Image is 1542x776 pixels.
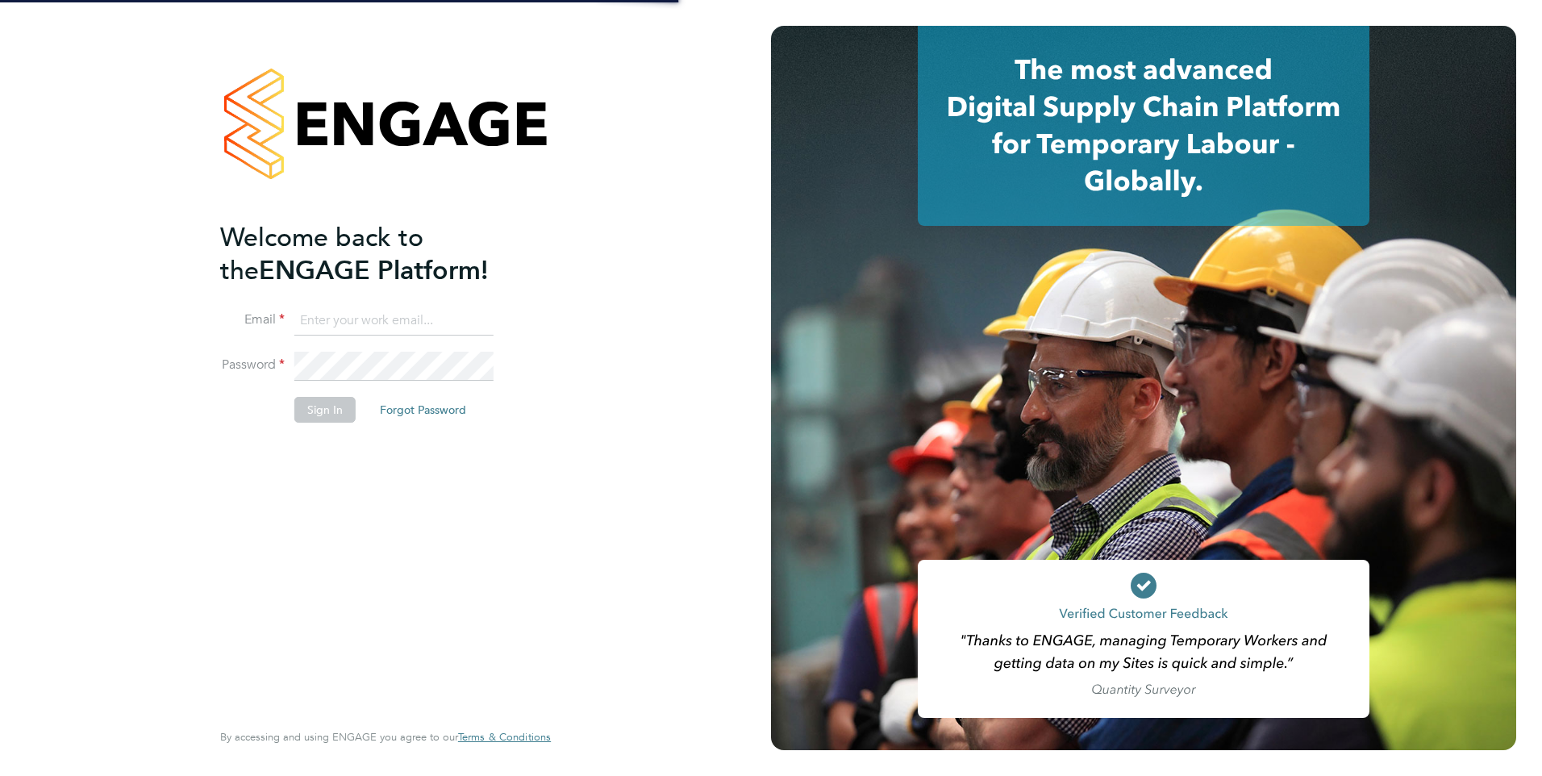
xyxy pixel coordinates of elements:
span: Welcome back to the [220,222,423,286]
a: Terms & Conditions [458,731,551,744]
label: Email [220,311,285,328]
button: Sign In [294,397,356,423]
button: Forgot Password [367,397,479,423]
input: Enter your work email... [294,307,494,336]
span: By accessing and using ENGAGE you agree to our [220,730,551,744]
h2: ENGAGE Platform! [220,221,535,287]
label: Password [220,357,285,373]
